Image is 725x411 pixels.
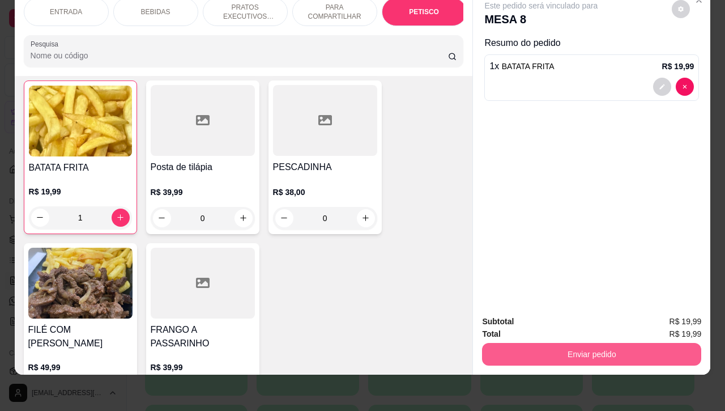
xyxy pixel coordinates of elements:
p: R$ 19,99 [29,186,132,197]
h4: FRANGO A PASSARINHO [151,323,255,350]
strong: Subtotal [482,317,514,326]
p: 1 x [489,60,554,73]
p: BEBIDAS [141,7,170,16]
h4: FILÉ COM [PERSON_NAME] [28,323,133,350]
button: increase-product-quantity [112,209,130,227]
h4: Posta de tilápia [151,160,255,174]
h4: PESCADINHA [273,160,377,174]
p: PETISCO [409,7,439,16]
button: decrease-product-quantity [31,209,49,227]
p: PRATOS EXECUTIVOS (INDIVIDUAIS) [212,3,278,21]
button: increase-product-quantity [234,209,253,227]
span: BATATA FRITA [502,62,555,71]
img: product-image [29,86,132,156]
button: decrease-product-quantity [153,209,171,227]
p: ENTRADA [50,7,82,16]
p: MESA 8 [484,11,598,27]
p: R$ 39,99 [151,362,255,373]
button: Enviar pedido [482,343,701,366]
p: R$ 19,99 [662,61,694,72]
p: R$ 38,00 [273,187,377,198]
p: R$ 39,99 [151,187,255,198]
label: Pesquisa [31,39,62,49]
p: Resumo do pedido [484,36,699,50]
button: increase-product-quantity [357,209,375,227]
p: PARA COMPARTILHAR [302,3,368,21]
p: R$ 49,99 [28,362,133,373]
span: R$ 19,99 [669,328,702,340]
button: decrease-product-quantity [676,78,694,96]
input: Pesquisa [31,50,448,61]
button: decrease-product-quantity [275,209,293,227]
span: R$ 19,99 [669,315,702,328]
button: decrease-product-quantity [653,78,671,96]
img: product-image [28,248,133,319]
strong: Total [482,329,500,338]
h4: BATATA FRITA [29,161,132,175]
